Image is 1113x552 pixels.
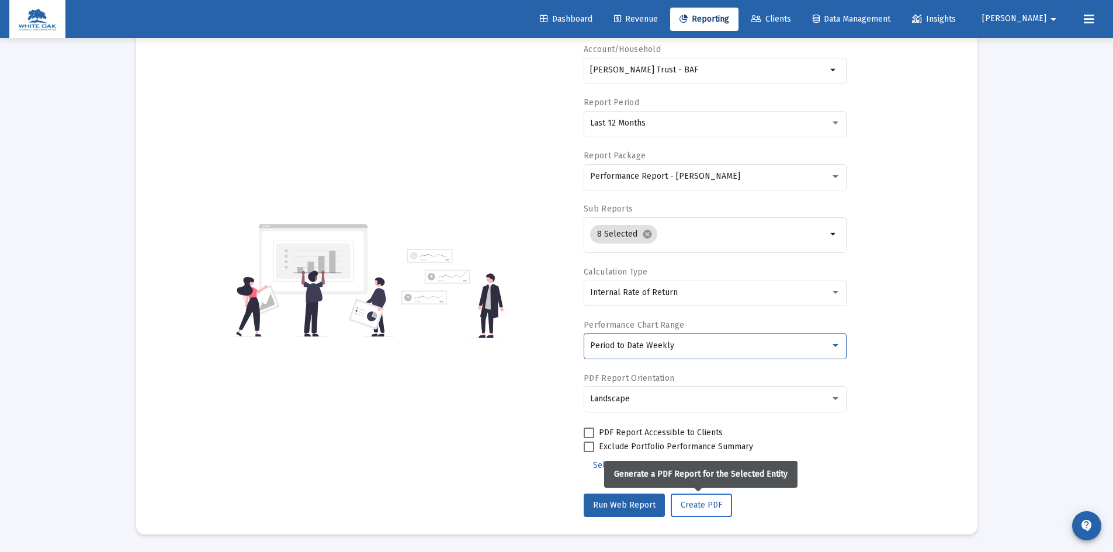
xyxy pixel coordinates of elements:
[590,341,674,350] span: Period to Date Weekly
[1080,519,1094,533] mat-icon: contact_support
[982,14,1046,24] span: [PERSON_NAME]
[584,151,646,161] label: Report Package
[642,229,653,239] mat-icon: cancel
[540,14,592,24] span: Dashboard
[670,8,738,31] a: Reporting
[968,7,1074,30] button: [PERSON_NAME]
[903,8,965,31] a: Insights
[584,373,674,383] label: PDF Report Orientation
[679,14,729,24] span: Reporting
[590,171,740,181] span: Performance Report - [PERSON_NAME]
[590,118,646,128] span: Last 12 Months
[590,287,678,297] span: Internal Rate of Return
[803,8,900,31] a: Data Management
[584,494,665,517] button: Run Web Report
[593,500,656,510] span: Run Web Report
[751,14,791,24] span: Clients
[1046,8,1060,31] mat-icon: arrow_drop_down
[590,223,827,246] mat-chip-list: Selection
[813,14,890,24] span: Data Management
[584,267,647,277] label: Calculation Type
[681,500,722,510] span: Create PDF
[401,249,504,338] img: reporting-alt
[590,65,827,75] input: Search or select an account or household
[234,223,394,338] img: reporting
[590,225,657,244] mat-chip: 8 Selected
[827,227,841,241] mat-icon: arrow_drop_down
[741,8,800,31] a: Clients
[696,460,764,470] span: Additional Options
[827,63,841,77] mat-icon: arrow_drop_down
[584,320,684,330] label: Performance Chart Range
[605,8,667,31] a: Revenue
[614,14,658,24] span: Revenue
[593,460,674,470] span: Select Custom Period
[671,494,732,517] button: Create PDF
[912,14,956,24] span: Insights
[599,440,753,454] span: Exclude Portfolio Performance Summary
[18,8,57,31] img: Dashboard
[584,98,639,107] label: Report Period
[599,426,723,440] span: PDF Report Accessible to Clients
[584,204,633,214] label: Sub Reports
[531,8,602,31] a: Dashboard
[590,394,630,404] span: Landscape
[584,44,661,54] label: Account/Household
